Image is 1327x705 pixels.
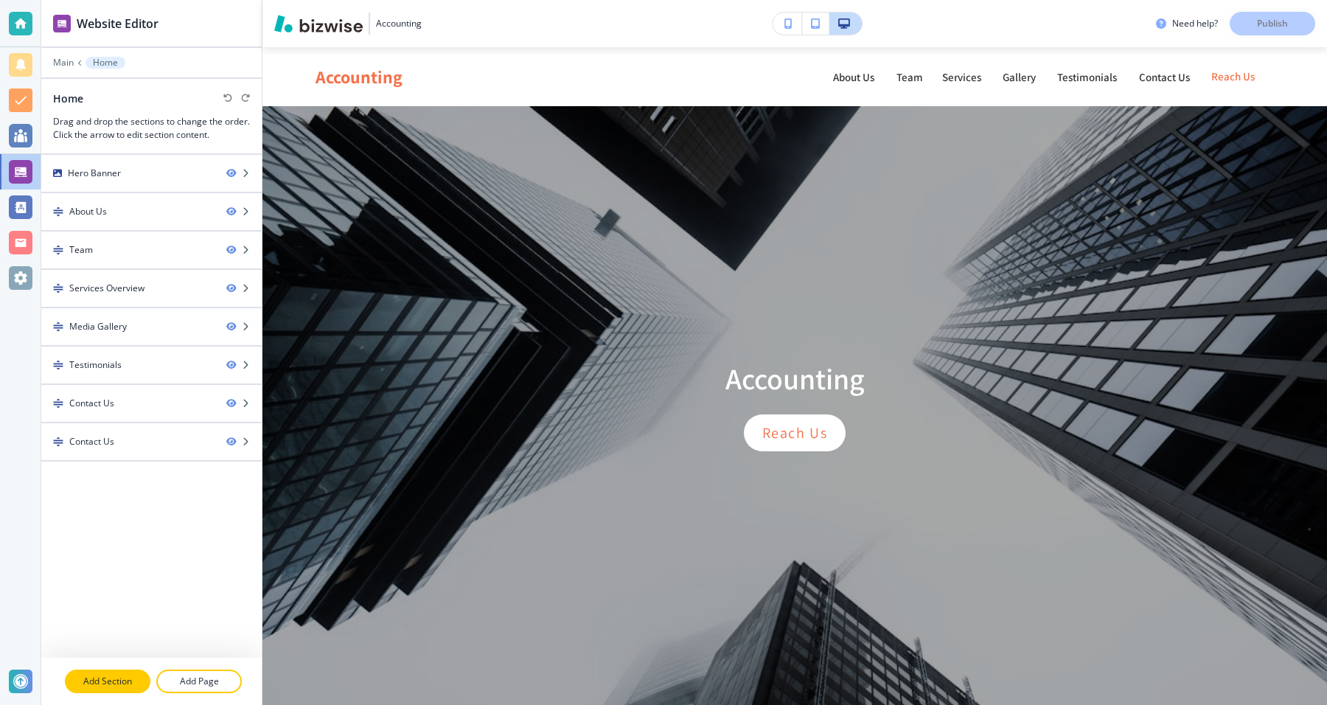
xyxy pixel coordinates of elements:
[942,72,983,83] p: Services
[86,57,125,69] button: Home
[53,91,83,106] h2: Home
[93,58,118,68] p: Home
[53,115,250,142] h3: Drag and drop the sections to change the order. Click the arrow to edit section content.
[69,320,127,333] div: Media Gallery
[53,58,74,68] button: Main
[53,283,63,294] img: Drag
[274,13,422,35] button: Accounting
[41,193,262,230] div: DragAbout Us
[69,358,122,372] div: Testimonials
[53,398,63,409] img: Drag
[41,423,262,460] div: DragContact Us
[53,437,63,447] img: Drag
[65,670,150,693] button: Add Section
[1003,72,1038,83] p: Gallery
[41,347,262,383] div: DragTestimonials
[156,670,242,693] button: Add Page
[68,167,121,180] div: Hero Banner
[1211,68,1256,86] p: Reach Us
[66,675,149,688] p: Add Section
[1057,72,1120,83] p: Testimonials
[833,72,877,83] p: About Us
[53,206,63,217] img: Drag
[744,414,846,451] div: Reach Us
[41,232,262,268] div: DragTeam
[762,421,828,445] p: Reach Us
[53,322,63,332] img: Drag
[53,360,63,370] img: Drag
[41,385,262,422] div: DragContact Us
[53,245,63,255] img: Drag
[1139,72,1193,83] p: Contact Us
[41,155,262,192] div: Hero Banner
[41,308,262,345] div: DragMedia Gallery
[69,243,93,257] div: Team
[1172,17,1218,30] h3: Need help?
[158,675,240,688] p: Add Page
[69,435,114,448] div: Contact Us
[376,17,422,30] h3: Accounting
[274,15,363,32] img: Bizwise Logo
[725,361,865,397] h1: Accounting
[53,15,71,32] img: editor icon
[69,205,107,218] div: About Us
[41,270,262,307] div: DragServices Overview
[316,66,403,88] span: Accounting
[77,15,159,32] h2: Website Editor
[69,282,144,295] div: Services Overview
[69,397,114,410] div: Contact Us
[896,72,923,83] p: Team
